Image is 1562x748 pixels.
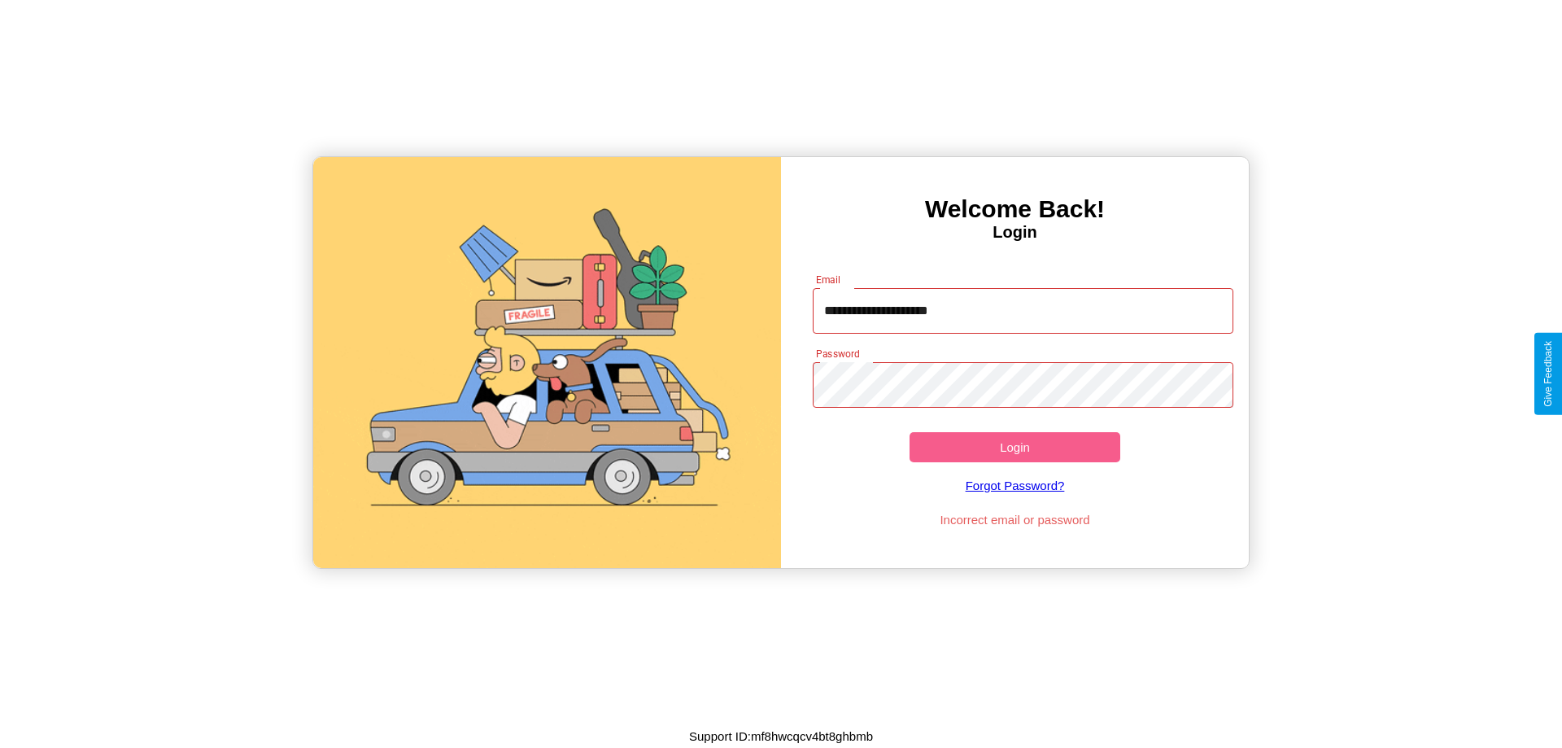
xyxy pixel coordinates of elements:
[805,462,1226,509] a: Forgot Password?
[910,432,1120,462] button: Login
[816,273,841,287] label: Email
[816,347,859,361] label: Password
[313,157,781,568] img: gif
[689,725,873,747] p: Support ID: mf8hwcqcv4bt8ghbmb
[805,509,1226,531] p: Incorrect email or password
[781,223,1249,242] h4: Login
[781,195,1249,223] h3: Welcome Back!
[1542,341,1554,407] div: Give Feedback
